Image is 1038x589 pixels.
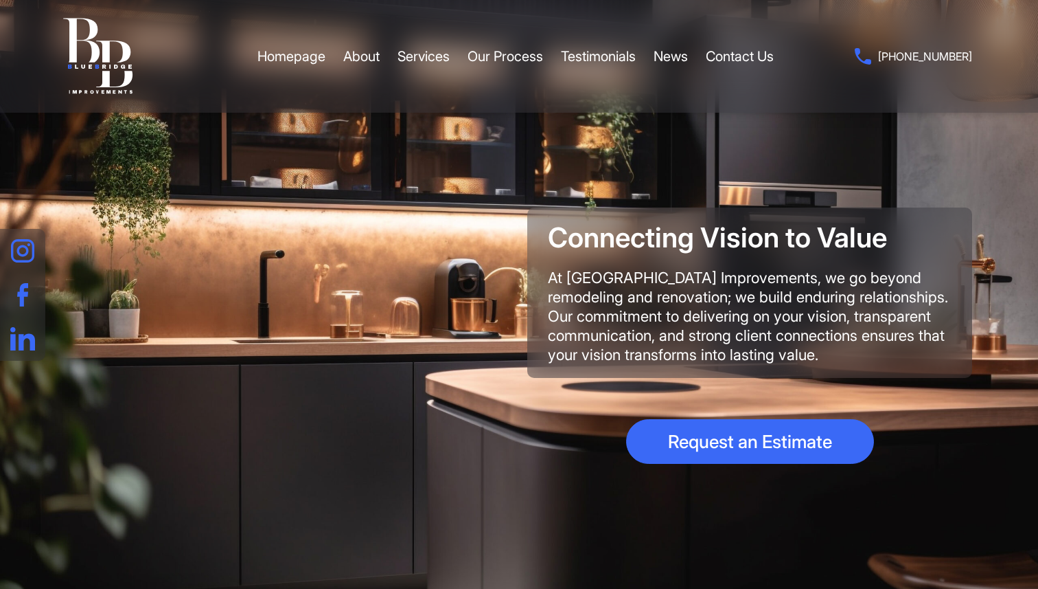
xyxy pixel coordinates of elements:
span: [PHONE_NUMBER] [878,47,972,66]
a: About [343,36,380,77]
h1: Connecting Vision to Value [548,221,951,254]
a: Homepage [257,36,325,77]
a: [PHONE_NUMBER] [855,47,972,66]
a: Request an Estimate [626,419,874,464]
div: At [GEOGRAPHIC_DATA] Improvements, we go beyond remodeling and renovation; we build enduring rela... [548,268,951,364]
a: Services [397,36,450,77]
a: Contact Us [706,36,774,77]
a: News [654,36,688,77]
a: Our Process [468,36,543,77]
a: Testimonials [561,36,636,77]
